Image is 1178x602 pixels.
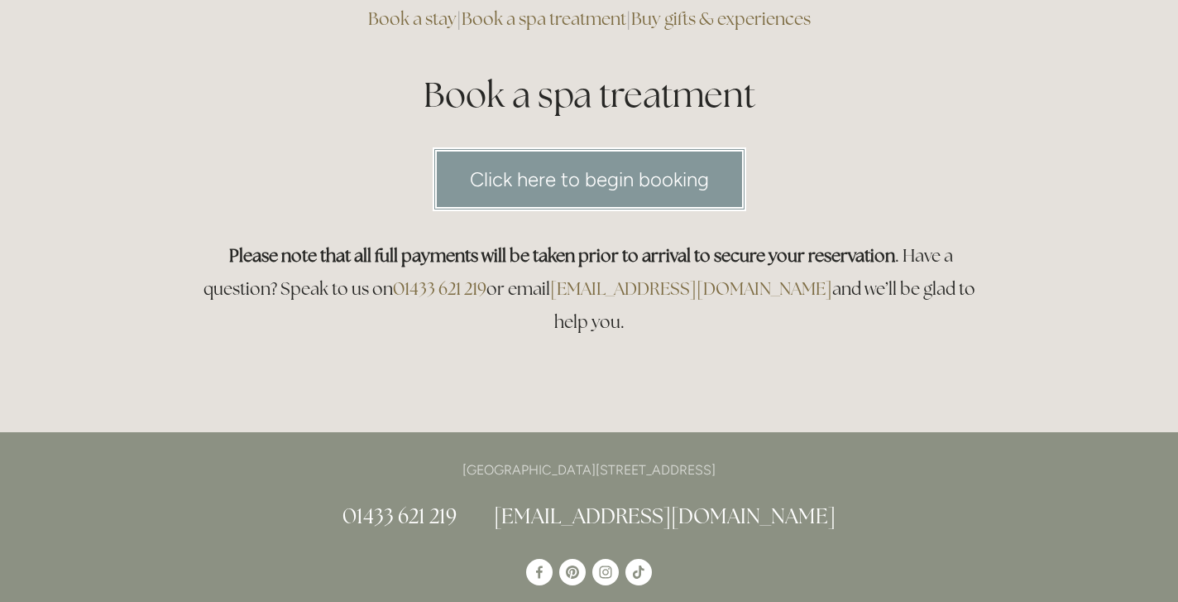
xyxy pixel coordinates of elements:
a: TikTok [625,559,652,585]
a: [EMAIL_ADDRESS][DOMAIN_NAME] [494,503,836,529]
a: Instagram [592,559,619,585]
h3: . Have a question? Speak to us on or email and we’ll be glad to help you. [194,239,984,339]
a: [EMAIL_ADDRESS][DOMAIN_NAME] [550,277,832,300]
h3: | | [194,2,984,36]
a: Book a spa treatment [462,7,626,30]
a: Buy gifts & experiences [631,7,811,30]
p: [GEOGRAPHIC_DATA][STREET_ADDRESS] [194,459,984,481]
a: Book a stay [368,7,457,30]
strong: Please note that all full payments will be taken prior to arrival to secure your reservation [229,244,895,267]
a: Click here to begin booking [433,147,746,211]
h1: Book a spa treatment [194,70,984,119]
a: 01433 621 219 [342,503,457,529]
a: Losehill House Hotel & Spa [526,559,553,585]
a: Pinterest [559,559,586,585]
a: 01433 621 219 [393,277,486,300]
